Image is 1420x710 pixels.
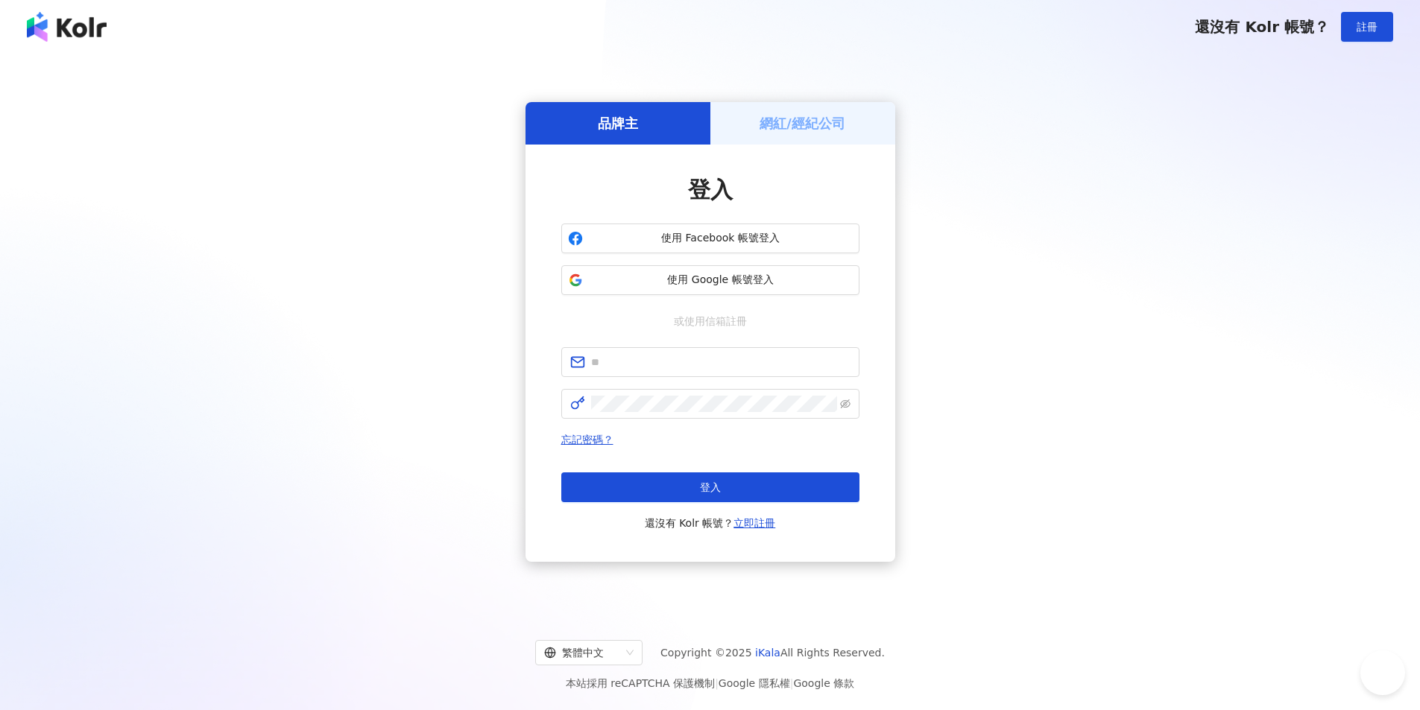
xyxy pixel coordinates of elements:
[1341,12,1393,42] button: 註冊
[793,677,854,689] a: Google 條款
[561,265,859,295] button: 使用 Google 帳號登入
[598,114,638,133] h5: 品牌主
[790,677,794,689] span: |
[755,647,780,659] a: iKala
[840,399,851,409] span: eye-invisible
[700,481,721,493] span: 登入
[1357,21,1378,33] span: 註冊
[688,177,733,203] span: 登入
[1195,18,1329,36] span: 還沒有 Kolr 帳號？
[760,114,845,133] h5: 網紅/經紀公司
[589,273,853,288] span: 使用 Google 帳號登入
[660,644,885,662] span: Copyright © 2025 All Rights Reserved.
[589,231,853,246] span: 使用 Facebook 帳號登入
[719,677,790,689] a: Google 隱私權
[715,677,719,689] span: |
[544,641,620,665] div: 繁體中文
[561,472,859,502] button: 登入
[561,434,613,446] a: 忘記密碼？
[663,313,757,329] span: 或使用信箱註冊
[733,517,775,529] a: 立即註冊
[645,514,776,532] span: 還沒有 Kolr 帳號？
[1360,650,1405,695] iframe: Help Scout Beacon - Open
[566,674,854,692] span: 本站採用 reCAPTCHA 保護機制
[27,12,107,42] img: logo
[561,224,859,253] button: 使用 Facebook 帳號登入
